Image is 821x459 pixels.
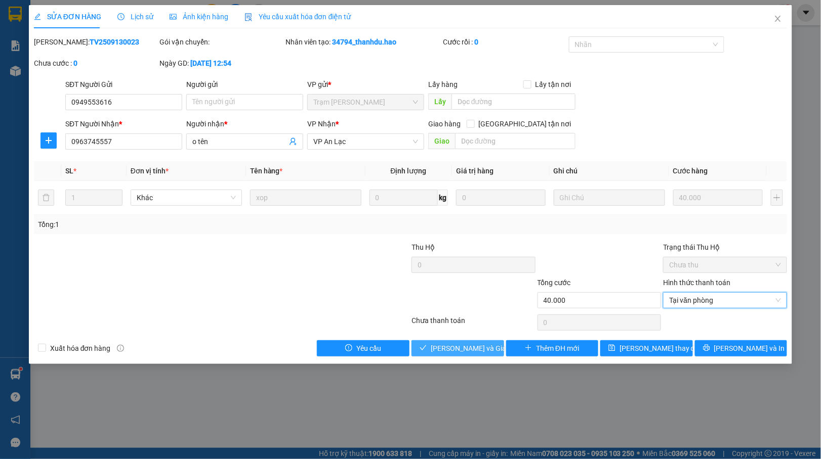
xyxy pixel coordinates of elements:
[608,344,615,352] span: save
[186,118,303,129] div: Người nhận
[428,80,458,88] span: Lấy hàng
[41,136,56,145] span: plus
[550,161,669,181] th: Ghi chú
[65,79,182,90] div: SĐT Người Gửi
[455,133,576,149] input: Dọc đường
[160,36,284,48] div: Gói vận chuyển:
[620,343,701,354] span: [PERSON_NAME] thay đổi
[506,340,599,356] button: plusThêm ĐH mới
[428,133,455,149] span: Giao
[714,343,785,354] span: [PERSON_NAME] và In
[34,13,41,20] span: edit
[764,5,792,33] button: Close
[345,344,352,352] span: exclamation-circle
[131,167,169,175] span: Đơn vị tính
[285,36,441,48] div: Nhân viên tạo:
[431,343,528,354] span: [PERSON_NAME] và Giao hàng
[356,343,381,354] span: Yêu cầu
[34,36,158,48] div: [PERSON_NAME]:
[38,219,317,230] div: Tổng: 1
[34,58,158,69] div: Chưa cước :
[474,38,478,46] b: 0
[771,190,784,206] button: plus
[410,315,537,333] div: Chưa thanh toán
[536,343,579,354] span: Thêm ĐH mới
[34,13,101,21] span: SỬA ĐƠN HÀNG
[117,13,125,20] span: clock-circle
[307,120,336,128] span: VP Nhận
[73,59,77,67] b: 0
[669,293,781,308] span: Tại văn phòng
[525,344,532,352] span: plus
[673,190,763,206] input: 0
[244,13,351,21] span: Yêu cầu xuất hóa đơn điện tử
[90,38,139,46] b: TV2509130023
[160,58,284,69] div: Ngày GD:
[38,190,54,206] button: delete
[443,36,567,48] div: Cước rồi :
[774,15,782,23] span: close
[475,118,576,129] span: [GEOGRAPHIC_DATA] tận nơi
[673,167,708,175] span: Cước hàng
[451,94,576,110] input: Dọc đường
[250,190,361,206] input: VD: Bàn, Ghế
[186,79,303,90] div: Người gửi
[456,190,546,206] input: 0
[46,343,115,354] span: Xuất hóa đơn hàng
[317,340,409,356] button: exclamation-circleYêu cầu
[663,242,787,253] div: Trạng thái Thu Hộ
[412,340,504,356] button: check[PERSON_NAME] và Giao hàng
[117,345,124,352] span: info-circle
[307,79,424,90] div: VP gửi
[695,340,788,356] button: printer[PERSON_NAME] và In
[554,190,665,206] input: Ghi Chú
[531,79,576,90] span: Lấy tận nơi
[420,344,427,352] span: check
[313,95,418,110] span: Trạm Tắc Vân
[170,13,228,21] span: Ảnh kiện hàng
[137,190,236,205] span: Khác
[456,167,494,175] span: Giá trị hàng
[438,190,448,206] span: kg
[332,38,396,46] b: 34794_thanhdu.hao
[391,167,427,175] span: Định lượng
[428,94,451,110] span: Lấy
[65,118,182,129] div: SĐT Người Nhận
[663,279,730,287] label: Hình thức thanh toán
[170,13,177,20] span: picture
[538,279,571,287] span: Tổng cước
[600,340,693,356] button: save[PERSON_NAME] thay đổi
[412,243,435,251] span: Thu Hộ
[250,167,283,175] span: Tên hàng
[289,137,297,146] span: user-add
[65,167,73,175] span: SL
[191,59,232,67] b: [DATE] 12:54
[40,132,57,149] button: plus
[703,344,710,352] span: printer
[244,13,253,21] img: icon
[428,120,461,128] span: Giao hàng
[313,134,418,149] span: VP An Lạc
[117,13,153,21] span: Lịch sử
[669,257,781,272] span: Chưa thu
